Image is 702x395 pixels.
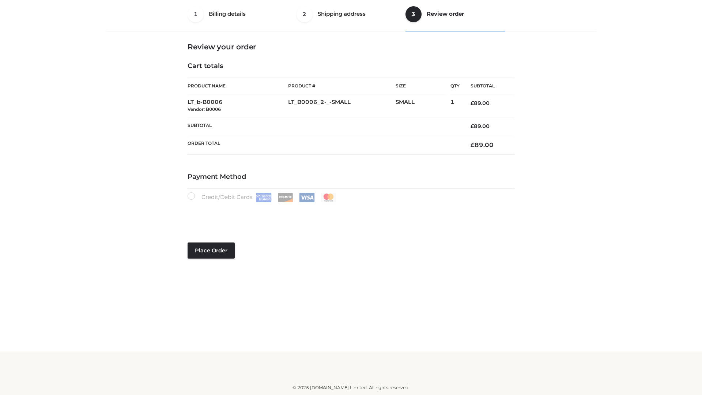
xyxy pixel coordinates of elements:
h4: Payment Method [188,173,514,181]
img: Visa [299,193,315,202]
h4: Cart totals [188,62,514,70]
th: Size [396,78,447,94]
bdi: 89.00 [471,100,490,106]
span: £ [471,123,474,129]
th: Order Total [188,135,460,155]
th: Product Name [188,78,288,94]
td: 1 [450,94,460,117]
th: Product # [288,78,396,94]
th: Qty [450,78,460,94]
th: Subtotal [460,78,514,94]
small: Vendor: B0006 [188,106,221,112]
td: LT_b-B0006 [188,94,288,117]
bdi: 89.00 [471,141,494,148]
iframe: Secure payment input frame [186,201,513,227]
td: SMALL [396,94,450,117]
span: £ [471,141,475,148]
div: © 2025 [DOMAIN_NAME] Limited. All rights reserved. [109,384,593,391]
span: £ [471,100,474,106]
th: Subtotal [188,117,460,135]
img: Mastercard [321,193,336,202]
td: LT_B0006_2-_-SMALL [288,94,396,117]
img: Amex [256,193,272,202]
img: Discover [278,193,293,202]
h3: Review your order [188,42,514,51]
label: Credit/Debit Cards [188,192,337,202]
bdi: 89.00 [471,123,490,129]
button: Place order [188,242,235,259]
